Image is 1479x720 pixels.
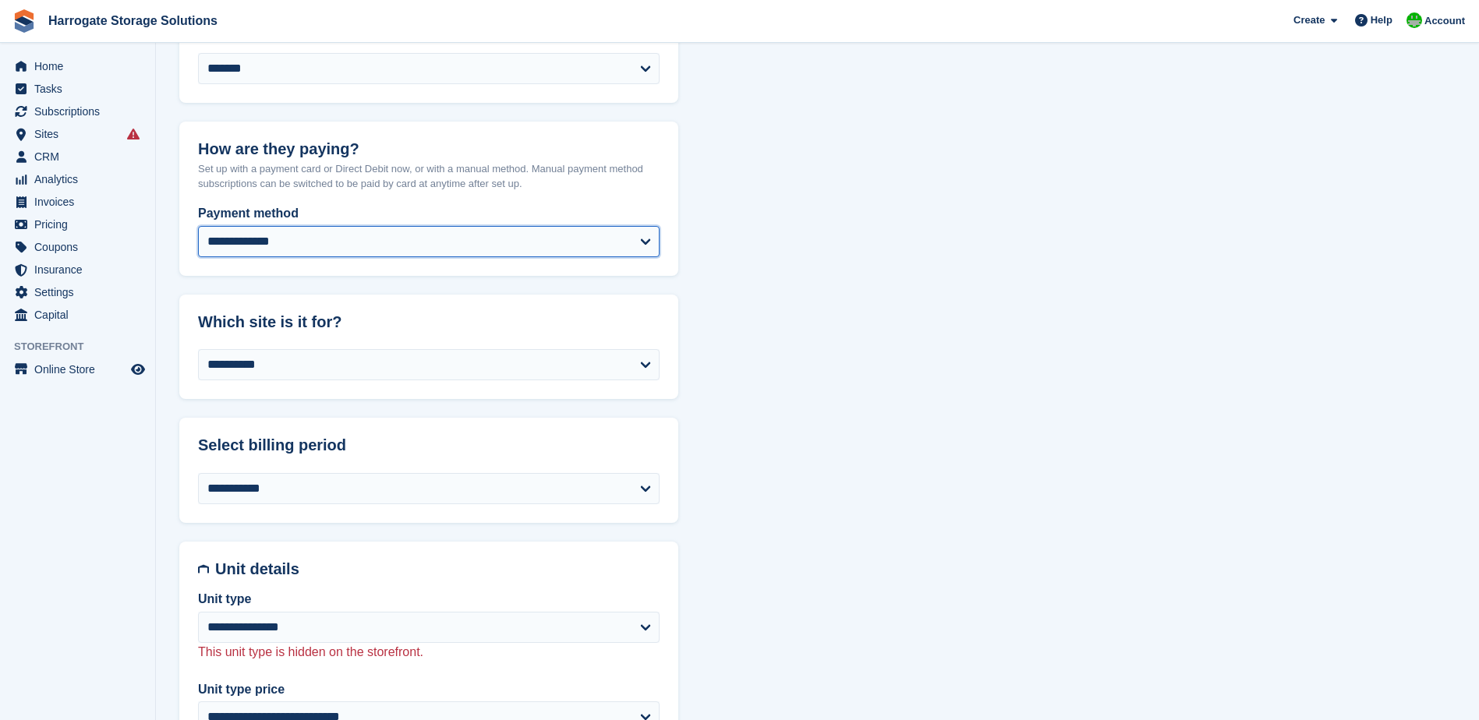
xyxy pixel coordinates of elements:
[34,55,128,77] span: Home
[34,146,128,168] span: CRM
[198,436,660,454] h2: Select billing period
[127,128,140,140] i: Smart entry sync failures have occurred
[8,101,147,122] a: menu
[129,360,147,379] a: Preview store
[34,259,128,281] span: Insurance
[198,643,660,662] p: This unit type is hidden on the storefront.
[34,304,128,326] span: Capital
[34,214,128,235] span: Pricing
[198,161,660,192] p: Set up with a payment card or Direct Debit now, or with a manual method. Manual payment method su...
[34,101,128,122] span: Subscriptions
[8,78,147,100] a: menu
[198,140,660,158] h2: How are they paying?
[198,680,660,699] label: Unit type price
[198,560,209,578] img: unit-details-icon-595b0c5c156355b767ba7b61e002efae458ec76ed5ec05730b8e856ff9ea34a9.svg
[8,123,147,145] a: menu
[8,55,147,77] a: menu
[198,590,660,609] label: Unit type
[42,8,224,34] a: Harrogate Storage Solutions
[8,304,147,326] a: menu
[8,281,147,303] a: menu
[1293,12,1325,28] span: Create
[34,358,128,380] span: Online Store
[34,168,128,190] span: Analytics
[34,78,128,100] span: Tasks
[34,236,128,258] span: Coupons
[34,281,128,303] span: Settings
[8,146,147,168] a: menu
[34,191,128,213] span: Invoices
[198,204,660,223] label: Payment method
[12,9,36,33] img: stora-icon-8386f47178a22dfd0bd8f6a31ec36ba5ce8667c1dd55bd0f319d3a0aa187defe.svg
[8,168,147,190] a: menu
[1406,12,1422,28] img: Lee and Michelle Depledge
[8,358,147,380] a: menu
[1371,12,1392,28] span: Help
[215,560,660,578] h2: Unit details
[8,214,147,235] a: menu
[14,339,155,355] span: Storefront
[8,259,147,281] a: menu
[1424,13,1465,29] span: Account
[8,236,147,258] a: menu
[8,191,147,213] a: menu
[198,313,660,331] h2: Which site is it for?
[34,123,128,145] span: Sites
